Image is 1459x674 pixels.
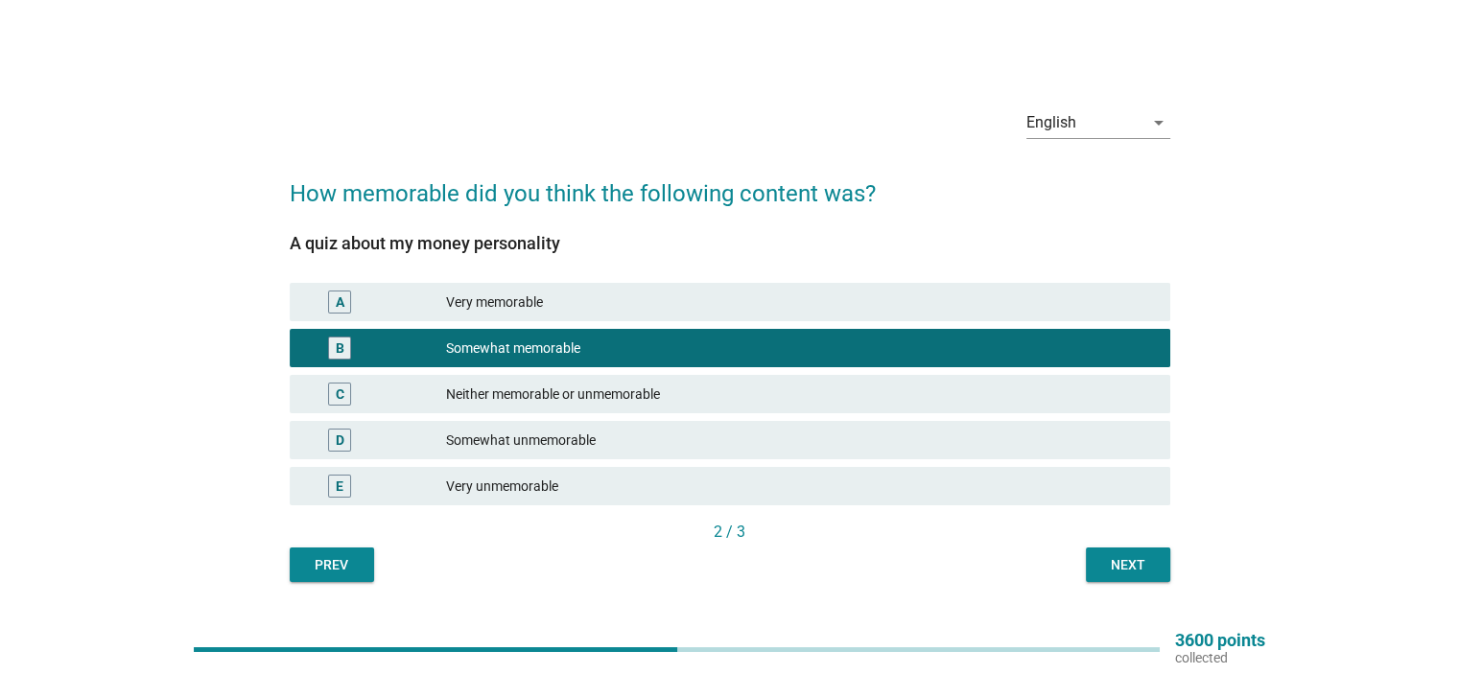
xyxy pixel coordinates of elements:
[336,338,344,359] div: B
[1175,649,1265,666] p: collected
[336,430,344,451] div: D
[305,555,359,575] div: Prev
[446,337,1154,360] div: Somewhat memorable
[1026,114,1076,131] div: English
[290,157,1170,211] h2: How memorable did you think the following content was?
[1086,547,1170,582] button: Next
[1175,632,1265,649] p: 3600 points
[446,383,1154,406] div: Neither memorable or unmemorable
[1147,111,1170,134] i: arrow_drop_down
[446,429,1154,452] div: Somewhat unmemorable
[1101,555,1155,575] div: Next
[336,292,344,313] div: A
[290,230,1170,256] div: A quiz about my money personality
[446,475,1154,498] div: Very unmemorable
[336,384,344,405] div: C
[290,521,1170,544] div: 2 / 3
[336,476,343,497] div: E
[446,291,1154,314] div: Very memorable
[290,547,374,582] button: Prev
